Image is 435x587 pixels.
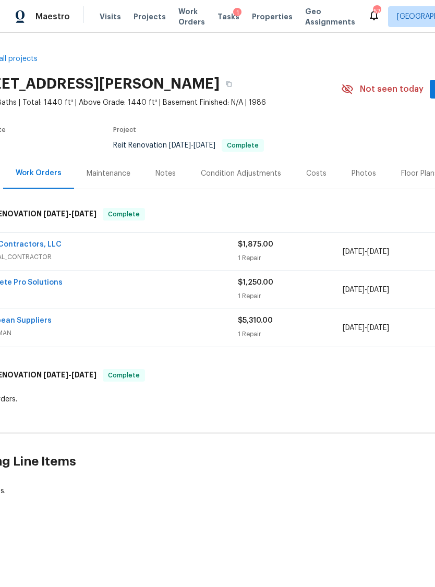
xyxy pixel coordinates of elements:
div: 1 Repair [238,291,343,301]
div: Work Orders [16,168,62,178]
span: [DATE] [43,371,68,378]
div: 1 [233,8,241,18]
span: Not seen today [360,84,424,94]
span: Work Orders [178,6,205,27]
div: 1 Repair [238,329,343,339]
span: [DATE] [43,210,68,217]
button: Copy Address [220,75,238,93]
span: [DATE] [343,248,365,255]
span: Properties [252,11,293,22]
div: Costs [306,168,327,179]
span: Tasks [217,13,239,20]
span: [DATE] [71,210,96,217]
span: Complete [223,142,263,149]
span: $1,875.00 [238,241,273,248]
span: [DATE] [367,286,389,293]
span: Geo Assignments [305,6,355,27]
span: Projects [134,11,166,22]
span: - [343,285,389,295]
span: Reit Renovation [113,142,264,149]
span: - [343,323,389,333]
span: - [169,142,215,149]
span: Visits [100,11,121,22]
span: - [343,247,389,257]
span: Complete [104,370,144,381]
span: $5,310.00 [238,317,273,324]
span: - [43,371,96,378]
span: [DATE] [367,324,389,332]
span: Project [113,127,136,133]
span: [DATE] [194,142,215,149]
span: Complete [104,209,144,219]
div: Notes [155,168,176,179]
span: [DATE] [169,142,191,149]
span: [DATE] [343,286,365,293]
span: [DATE] [71,371,96,378]
div: Condition Adjustments [201,168,281,179]
span: [DATE] [367,248,389,255]
span: $1,250.00 [238,279,273,286]
div: Maintenance [87,168,130,179]
div: Photos [352,168,376,179]
div: 57 [373,6,380,17]
span: - [43,210,96,217]
span: [DATE] [343,324,365,332]
div: 1 Repair [238,253,343,263]
span: Maestro [35,11,70,22]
